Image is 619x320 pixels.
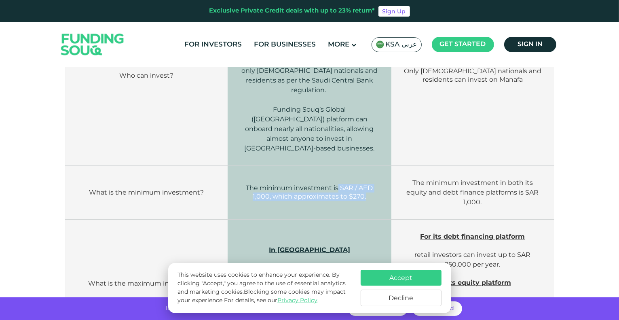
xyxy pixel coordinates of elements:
span: Invest with no hidden fees and get returns of up to [166,306,318,312]
a: For Investors [183,38,244,51]
img: Logo [53,24,132,65]
span: The minimum investment in both its equity and debt finance platforms is SAR 1,000. [406,179,539,206]
a: Sign in [504,37,556,52]
span: What is the maximum investment? [88,280,205,287]
span: Sign in [518,41,543,47]
strong: In [GEOGRAPHIC_DATA] [269,246,350,254]
button: Accept [361,270,442,286]
span: More [328,41,350,48]
span: The minimum investment is SAR / AED 1,000, which approximates to $270. [246,184,373,200]
a: Sign Up [378,6,410,17]
span: For its equity platform [434,279,511,286]
span: KSA عربي [386,40,417,49]
span: What is the minimum investment? [89,189,204,196]
span: Funding Souq’s Global ([GEOGRAPHIC_DATA]) platform can onboard nearly all nationalities, allowing... [244,106,374,152]
span: For its debt financing platform [420,233,525,240]
button: Decline [361,290,442,306]
p: This website uses cookies to enhance your experience. By clicking "Accept," you agree to the use ... [177,271,352,305]
span: retail investors can invest up to SAR 250,000 per year. [414,251,530,268]
div: Exclusive Private Credit deals with up to 23% return* [209,6,375,16]
span: Get started [440,41,486,47]
img: SA Flag [376,40,384,49]
a: Privacy Policy [277,298,317,303]
span: Blocking some cookies may impact your experience [177,289,346,303]
a: For Businesses [252,38,318,51]
span: Who can invest? [119,72,173,79]
span: For details, see our . [224,298,319,303]
span: Only [DEMOGRAPHIC_DATA] nationals and residents can invest on Manafa [404,67,541,83]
